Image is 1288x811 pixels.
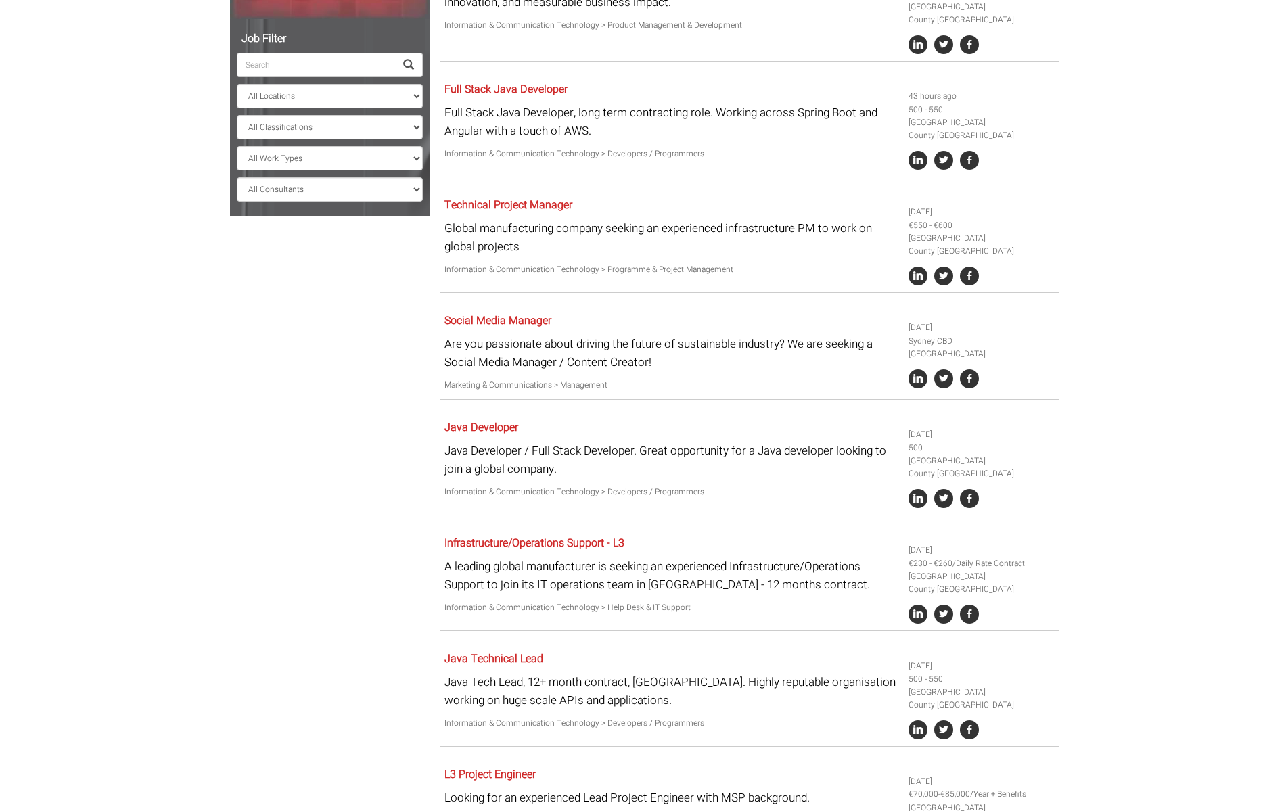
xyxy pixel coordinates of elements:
[444,103,898,140] p: Full Stack Java Developer, long term contracting role. Working across Spring Boot and Angular wit...
[908,442,1053,455] li: 500
[444,81,568,97] a: Full Stack Java Developer
[237,33,423,45] h5: Job Filter
[908,673,1053,686] li: 500 - 550
[444,789,898,807] p: Looking for an experienced Lead Project Engineer with MSP background.
[908,788,1053,801] li: €70,000-€85,000/Year + Benefits
[908,321,1053,334] li: [DATE]
[444,535,624,551] a: Infrastructure/Operations Support - L3
[908,116,1053,142] li: [GEOGRAPHIC_DATA] County [GEOGRAPHIC_DATA]
[908,775,1053,788] li: [DATE]
[908,219,1053,232] li: €550 - €600
[237,53,395,77] input: Search
[908,544,1053,557] li: [DATE]
[444,651,543,667] a: Java Technical Lead
[444,419,518,436] a: Java Developer
[444,312,551,329] a: Social Media Manager
[908,455,1053,480] li: [GEOGRAPHIC_DATA] County [GEOGRAPHIC_DATA]
[908,570,1053,596] li: [GEOGRAPHIC_DATA] County [GEOGRAPHIC_DATA]
[908,90,1053,103] li: 43 hours ago
[444,673,898,710] p: Java Tech Lead, 12+ month contract, [GEOGRAPHIC_DATA]. Highly reputable organisation working on h...
[444,766,536,783] a: L3 Project Engineer
[444,197,572,213] a: Technical Project Manager
[908,659,1053,672] li: [DATE]
[444,442,898,478] p: Java Developer / Full Stack Developer. Great opportunity for a Java developer looking to join a g...
[444,19,898,32] p: Information & Communication Technology > Product Management & Development
[908,557,1053,570] li: €230 - €260/Daily Rate Contract
[908,206,1053,218] li: [DATE]
[444,263,898,276] p: Information & Communication Technology > Programme & Project Management
[908,686,1053,712] li: [GEOGRAPHIC_DATA] County [GEOGRAPHIC_DATA]
[444,486,898,499] p: Information & Communication Technology > Developers / Programmers
[444,601,898,614] p: Information & Communication Technology > Help Desk & IT Support
[444,379,898,392] p: Marketing & Communications > Management
[444,717,898,730] p: Information & Communication Technology > Developers / Programmers
[444,219,898,256] p: Global manufacturing company seeking an experienced infrastructure PM to work on global projects
[444,335,898,371] p: Are you passionate about driving the future of sustainable industry? We are seeking a Social Medi...
[908,428,1053,441] li: [DATE]
[908,335,1053,361] li: Sydney CBD [GEOGRAPHIC_DATA]
[908,103,1053,116] li: 500 - 550
[908,1,1053,26] li: [GEOGRAPHIC_DATA] County [GEOGRAPHIC_DATA]
[908,232,1053,258] li: [GEOGRAPHIC_DATA] County [GEOGRAPHIC_DATA]
[444,557,898,594] p: A leading global manufacturer is seeking an experienced Infrastructure/Operations Support to join...
[444,147,898,160] p: Information & Communication Technology > Developers / Programmers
